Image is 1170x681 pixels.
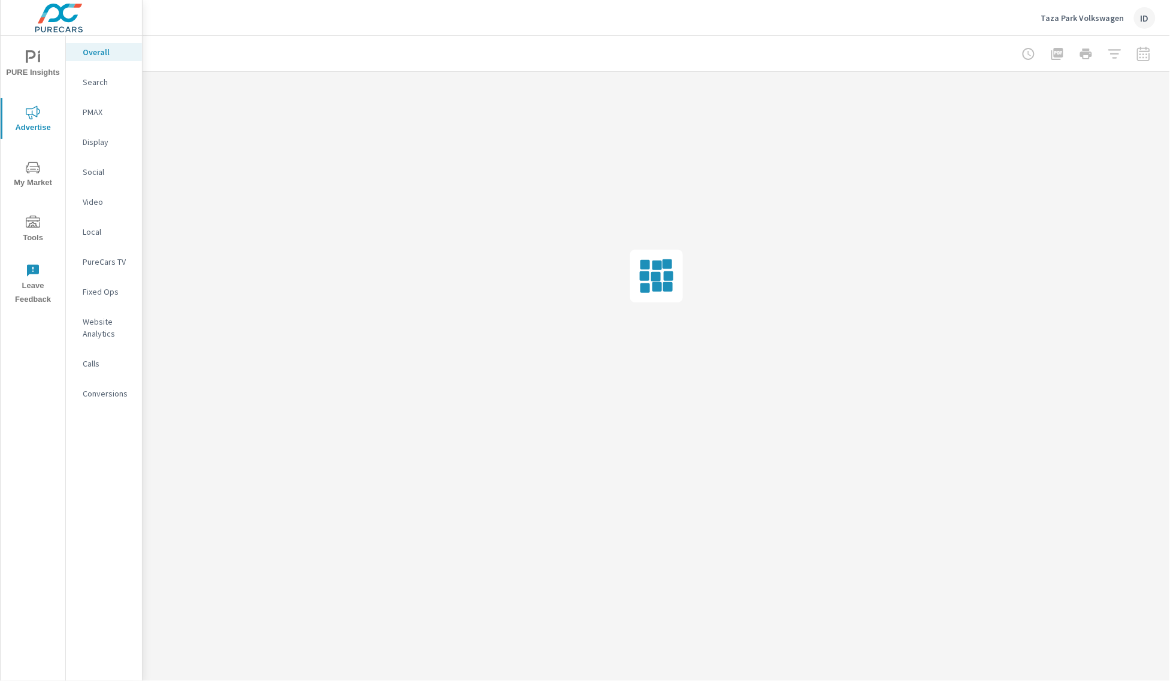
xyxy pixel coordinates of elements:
div: Calls [66,355,142,373]
p: Video [83,196,132,208]
p: Website Analytics [83,316,132,340]
div: Social [66,163,142,181]
div: PMAX [66,103,142,121]
div: PureCars TV [66,253,142,271]
div: ID [1134,7,1156,29]
div: nav menu [1,36,65,311]
div: Video [66,193,142,211]
span: Advertise [4,105,62,135]
div: Fixed Ops [66,283,142,301]
p: PureCars TV [83,256,132,268]
div: Conversions [66,385,142,402]
p: Social [83,166,132,178]
div: Search [66,73,142,91]
p: PMAX [83,106,132,118]
div: Overall [66,43,142,61]
p: Fixed Ops [83,286,132,298]
p: Search [83,76,132,88]
span: Tools [4,216,62,245]
p: Conversions [83,388,132,399]
div: Display [66,133,142,151]
div: Local [66,223,142,241]
div: Website Analytics [66,313,142,343]
span: PURE Insights [4,50,62,80]
p: Local [83,226,132,238]
span: My Market [4,161,62,190]
p: Calls [83,358,132,370]
span: Leave Feedback [4,264,62,307]
p: Taza Park Volkswagen [1041,13,1124,23]
p: Display [83,136,132,148]
p: Overall [83,46,132,58]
